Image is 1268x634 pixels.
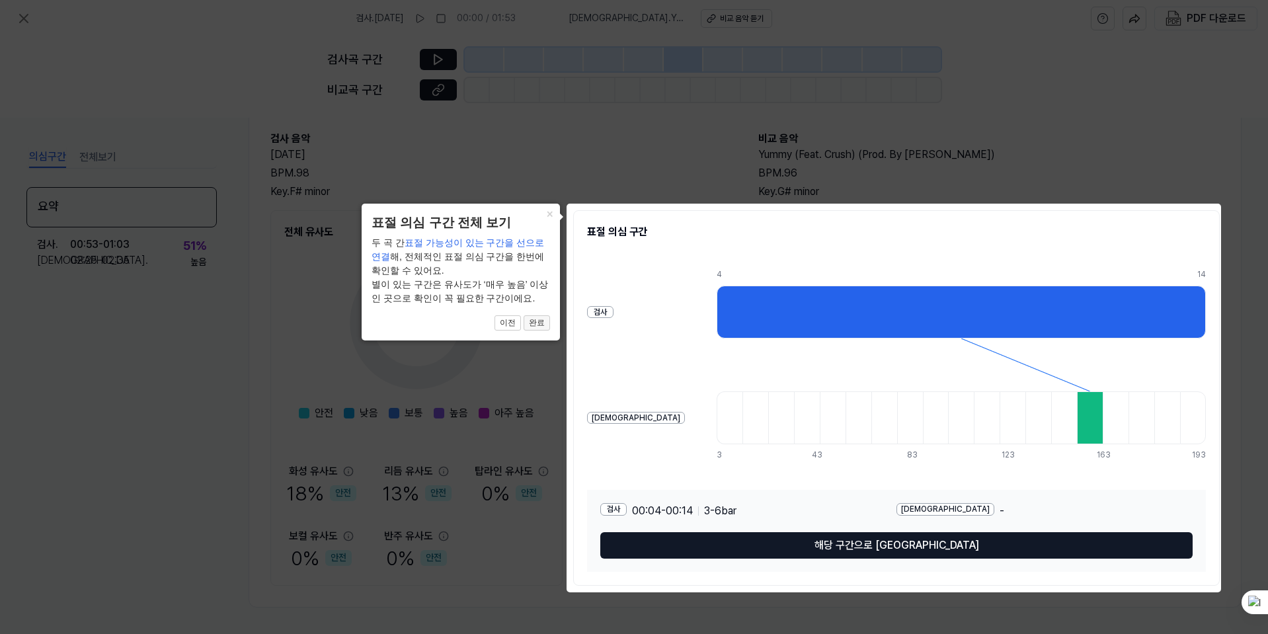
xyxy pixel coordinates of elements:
div: 43 [812,450,838,461]
button: 이전 [495,315,521,331]
span: 표절 가능성이 있는 구간을 선으로 연결 [372,237,544,262]
div: [DEMOGRAPHIC_DATA] [896,503,994,516]
div: 163 [1097,450,1123,461]
span: 00:04 - 00:14 [632,503,693,519]
div: 두 곡 간 해, 전체적인 표절 의심 구간을 한번에 확인할 수 있어요. 별이 있는 구간은 유사도가 ‘매우 높음’ 이상인 곳으로 확인이 꼭 필요한 구간이에요. [372,236,550,305]
div: [DEMOGRAPHIC_DATA] [587,412,685,424]
div: 3 [717,450,742,461]
button: 완료 [524,315,550,331]
div: - [896,503,1193,519]
span: 3 - 6 bar [704,503,736,519]
button: Close [539,204,560,222]
div: 123 [1002,450,1027,461]
div: 4 [717,269,1197,280]
button: 해당 구간으로 [GEOGRAPHIC_DATA] [600,532,1193,559]
div: 83 [907,450,933,461]
div: 검사 [587,306,614,319]
header: 표절 의심 구간 전체 보기 [372,214,550,233]
div: 193 [1192,450,1206,461]
div: 검사 [600,503,627,516]
h2: 표절 의심 구간 [587,224,1206,240]
div: 14 [1197,269,1206,280]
